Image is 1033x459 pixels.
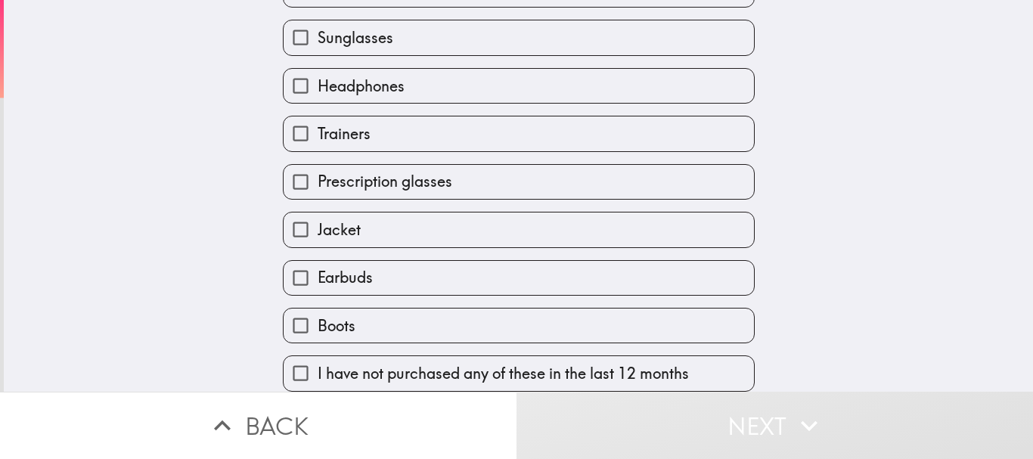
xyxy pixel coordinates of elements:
[318,123,371,144] span: Trainers
[284,69,754,103] button: Headphones
[284,165,754,199] button: Prescription glasses
[318,219,361,240] span: Jacket
[516,392,1033,459] button: Next
[318,171,452,192] span: Prescription glasses
[284,116,754,150] button: Trainers
[284,261,754,295] button: Earbuds
[284,20,754,54] button: Sunglasses
[284,356,754,390] button: I have not purchased any of these in the last 12 months
[284,309,754,343] button: Boots
[318,267,373,288] span: Earbuds
[318,76,405,97] span: Headphones
[318,315,355,336] span: Boots
[318,27,393,48] span: Sunglasses
[284,212,754,247] button: Jacket
[318,363,689,384] span: I have not purchased any of these in the last 12 months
